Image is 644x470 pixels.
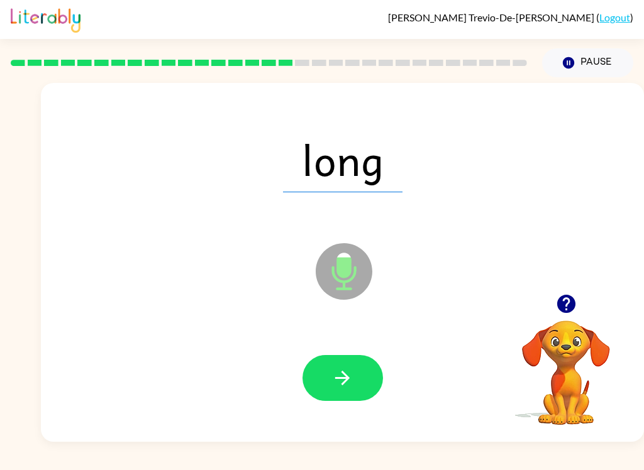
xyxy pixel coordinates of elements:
span: [PERSON_NAME] Trevio-De-[PERSON_NAME] [388,11,596,23]
img: Literably [11,5,80,33]
span: long [283,127,402,192]
button: Pause [542,48,633,77]
a: Logout [599,11,630,23]
div: ( ) [388,11,633,23]
video: Your browser must support playing .mp4 files to use Literably. Please try using another browser. [503,301,629,427]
